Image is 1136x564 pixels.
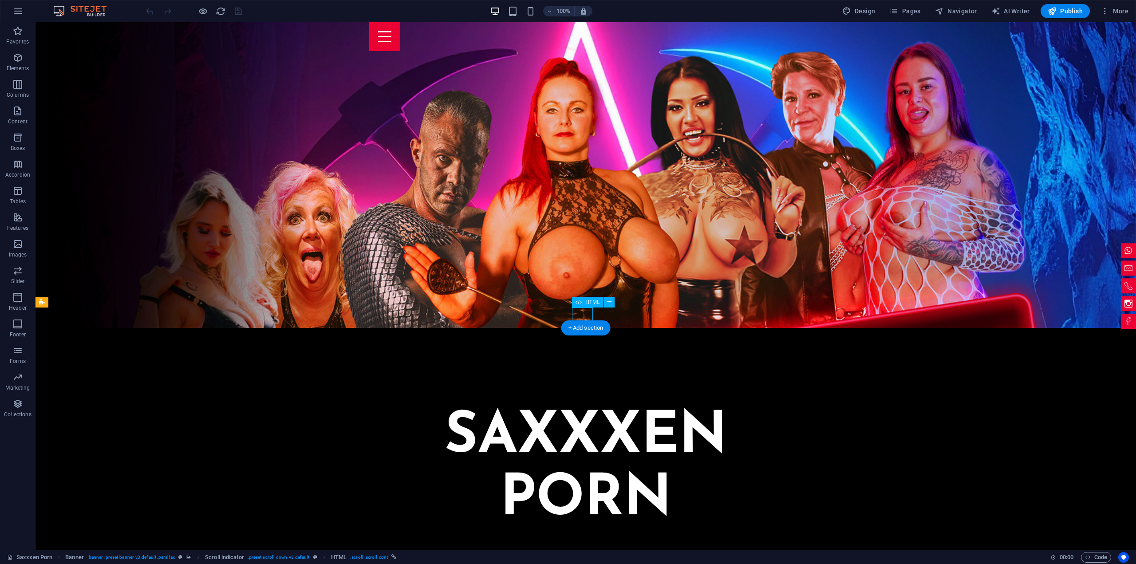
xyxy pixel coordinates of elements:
i: This element contains a background [186,555,191,560]
p: Boxes [11,145,25,152]
button: reload [215,6,226,16]
button: Code [1081,552,1111,563]
span: HTML [585,300,600,305]
span: . scroll .scroll-cont [350,552,388,563]
button: AI Writer [988,4,1033,18]
span: . preset-scroll-down-v3-default [248,552,310,563]
button: 100% [543,6,575,16]
p: Marketing [5,384,30,391]
span: . banner .preset-banner-v3-default .parallax [87,552,175,563]
span: AI Writer [991,7,1030,16]
p: Features [7,225,28,232]
p: Collections [4,411,31,418]
p: Tables [10,198,26,205]
i: On resize automatically adjust zoom level to fit chosen device. [580,7,588,15]
p: Slider [11,278,25,285]
span: 00 00 [1060,552,1073,563]
i: This element is a customizable preset [313,555,317,560]
div: Design (Ctrl+Alt+Y) [839,4,879,18]
button: Publish [1041,4,1090,18]
i: This element is linked [391,555,396,560]
span: Click to select. Double-click to edit [331,552,347,563]
span: Navigator [935,7,977,16]
nav: breadcrumb [65,552,396,563]
span: Click to select. Double-click to edit [65,552,84,563]
span: : [1066,554,1067,560]
p: Images [9,251,27,258]
h6: Session time [1050,552,1074,563]
p: Content [8,118,28,125]
button: Design [839,4,879,18]
i: Reload page [216,6,226,16]
p: Accordion [5,171,30,178]
img: Editor Logo [51,6,118,16]
span: Design [842,7,876,16]
span: More [1100,7,1128,16]
span: Publish [1048,7,1083,16]
p: Favorites [6,38,29,45]
span: Pages [889,7,920,16]
a: Click to cancel selection. Double-click to open Pages [7,552,52,563]
button: Usercentrics [1118,552,1129,563]
p: Forms [10,358,26,365]
button: More [1097,4,1132,18]
button: Click here to leave preview mode and continue editing [197,6,208,16]
i: This element is a customizable preset [178,555,182,560]
h6: 100% [556,6,571,16]
p: Elements [7,65,29,72]
button: Navigator [931,4,981,18]
p: Footer [10,331,26,338]
p: Columns [7,91,29,99]
button: Pages [886,4,924,18]
span: Code [1085,552,1107,563]
p: Header [9,304,27,312]
div: + Add section [561,320,611,335]
span: Click to select. Double-click to edit [205,552,244,563]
